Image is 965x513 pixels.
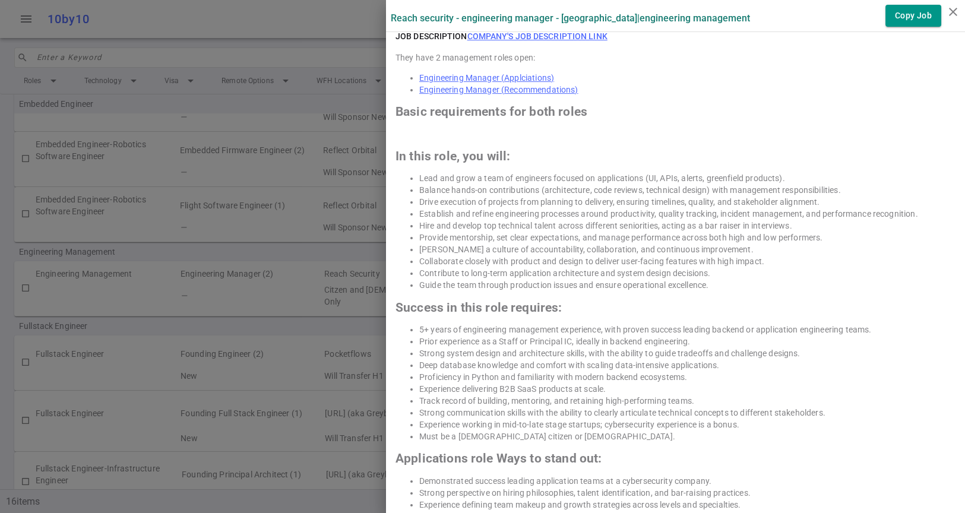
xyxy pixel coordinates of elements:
[419,232,955,243] li: Provide mentorship, set clear expectations, and manage performance across both high and low perfo...
[419,383,955,395] li: Experience delivering B2B SaaS products at scale.
[419,347,955,359] li: Strong system design and architecture skills, with the ability to guide tradeoffs and challenge d...
[885,5,941,27] button: Copy Job
[467,31,608,41] a: Company's job description link
[419,371,955,383] li: Proficiency in Python and familiarity with modern backend ecosystems.
[419,267,955,279] li: Contribute to long-term application architecture and system design decisions.
[419,255,955,267] li: Collaborate closely with product and design to deliver user-facing features with high impact.
[419,395,955,407] li: Track record of building, mentoring, and retaining high-performing teams.
[391,12,750,24] label: Reach Security - Engineering Manager - [GEOGRAPHIC_DATA] | Engineering Management
[419,85,578,94] a: Engineering Manager (Recommendations)
[419,475,955,487] li: Demonstrated success leading application teams at a cybersecurity company.
[419,324,955,335] li: 5+ years of engineering management experience, with proven success leading backend or application...
[396,30,608,42] h6: JOB DESCRIPTION
[419,407,955,419] li: Strong communication skills with the ability to clearly articulate technical concepts to differen...
[419,279,955,291] li: Guide the team through production issues and ensure operational excellence.
[396,302,955,313] h2: Success in this role requires:
[419,243,955,255] li: [PERSON_NAME] a culture of accountability, collaboration, and continuous improvement.
[419,487,955,499] li: Strong perspective on hiring philosophies, talent identification, and bar-raising practices.
[419,359,955,371] li: Deep database knowledge and comfort with scaling data-intensive applications.
[419,220,955,232] li: Hire and develop top technical talent across different seniorities, acting as a bar raiser in int...
[419,172,955,184] li: Lead and grow a team of engineers focused on applications (UI, APIs, alerts, greenfield products).
[396,52,955,64] div: They have 2 management roles open:
[419,208,955,220] li: Establish and refine engineering processes around productivity, quality tracking, incident manage...
[419,430,955,442] li: Must be a [DEMOGRAPHIC_DATA] citizen or [DEMOGRAPHIC_DATA].
[419,419,955,430] li: Experience working in mid-to-late stage startups; cybersecurity experience is a bonus.
[419,184,955,196] li: Balance hands-on contributions (architecture, code reviews, technical design) with management res...
[419,335,955,347] li: Prior experience as a Staff or Principal IC, ideally in backend engineering.
[396,452,955,464] h2: Applications role Ways to stand out:
[946,5,960,19] i: close
[396,106,955,118] h2: Basic requirements for both roles
[419,499,955,511] li: Experience defining team makeup and growth strategies across levels and specialties.
[419,73,554,83] a: Engineering Manager (Applciations)
[396,150,955,162] h2: In this role, you will:
[419,196,955,208] li: Drive execution of projects from planning to delivery, ensuring timelines, quality, and stakehold...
